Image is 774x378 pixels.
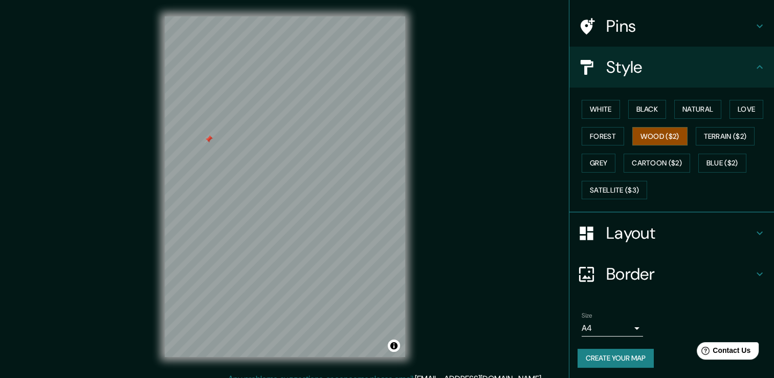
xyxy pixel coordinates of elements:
button: White [582,100,620,119]
div: Layout [569,213,774,254]
button: Terrain ($2) [696,127,755,146]
button: Satellite ($3) [582,181,647,200]
canvas: Map [165,16,405,357]
button: Blue ($2) [698,154,746,173]
iframe: Help widget launcher [683,338,763,367]
div: Border [569,254,774,295]
button: Toggle attribution [388,340,400,352]
button: Black [628,100,667,119]
button: Grey [582,154,615,173]
button: Cartoon ($2) [624,154,690,173]
button: Love [729,100,763,119]
h4: Pins [606,16,754,36]
div: Pins [569,6,774,47]
h4: Layout [606,223,754,243]
div: A4 [582,320,643,337]
h4: Style [606,57,754,77]
button: Wood ($2) [632,127,688,146]
button: Create your map [578,349,654,368]
button: Natural [674,100,721,119]
div: Style [569,47,774,88]
h4: Border [606,264,754,284]
button: Forest [582,127,624,146]
label: Size [582,311,592,320]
